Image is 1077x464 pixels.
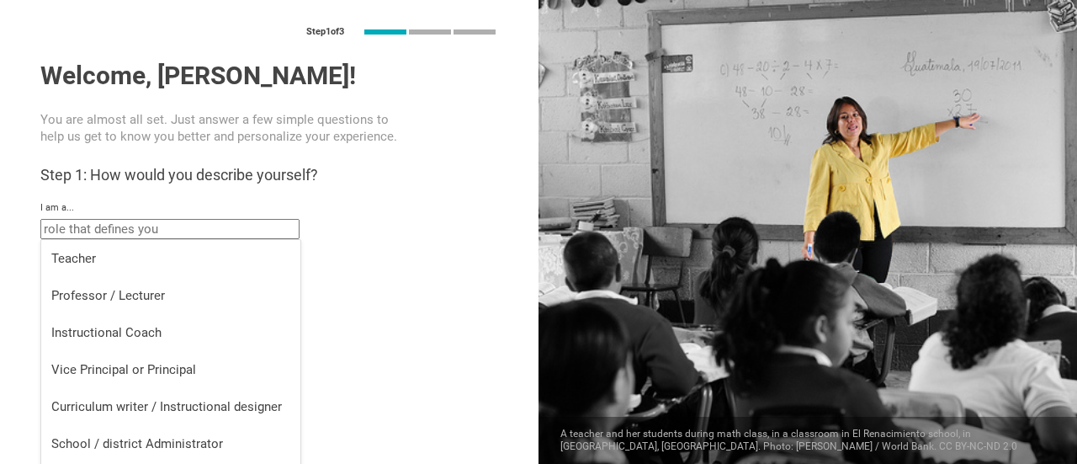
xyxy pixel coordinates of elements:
[40,202,498,214] div: I am a...
[306,26,344,38] div: Step 1 of 3
[538,417,1077,464] div: A teacher and her students during math class, in a classroom in El Renacimiento school, in [GEOGR...
[40,165,498,185] h3: Step 1: How would you describe yourself?
[40,219,300,239] input: role that defines you
[40,111,406,145] p: You are almost all set. Just answer a few simple questions to help us get to know you better and ...
[40,61,498,91] h1: Welcome, [PERSON_NAME]!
